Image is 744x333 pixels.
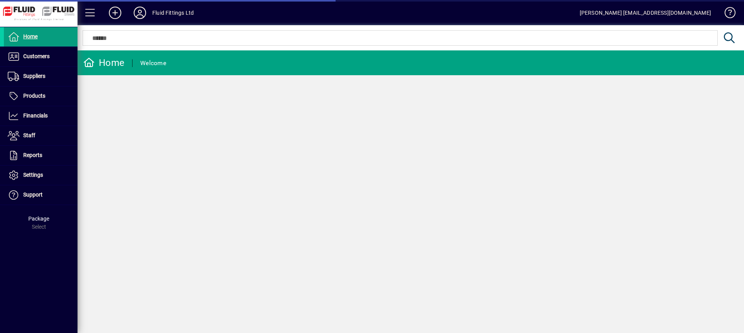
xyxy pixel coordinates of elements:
[103,6,127,20] button: Add
[28,216,49,222] span: Package
[719,2,734,27] a: Knowledge Base
[4,146,77,165] a: Reports
[23,53,50,59] span: Customers
[23,33,38,40] span: Home
[23,93,45,99] span: Products
[23,73,45,79] span: Suppliers
[4,106,77,126] a: Financials
[23,192,43,198] span: Support
[4,185,77,205] a: Support
[152,7,194,19] div: Fluid Fittings Ltd
[23,172,43,178] span: Settings
[4,126,77,145] a: Staff
[4,67,77,86] a: Suppliers
[23,112,48,119] span: Financials
[4,47,77,66] a: Customers
[4,166,77,185] a: Settings
[23,132,35,138] span: Staff
[83,57,124,69] div: Home
[580,7,711,19] div: [PERSON_NAME] [EMAIL_ADDRESS][DOMAIN_NAME]
[140,57,166,69] div: Welcome
[127,6,152,20] button: Profile
[4,86,77,106] a: Products
[23,152,42,158] span: Reports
